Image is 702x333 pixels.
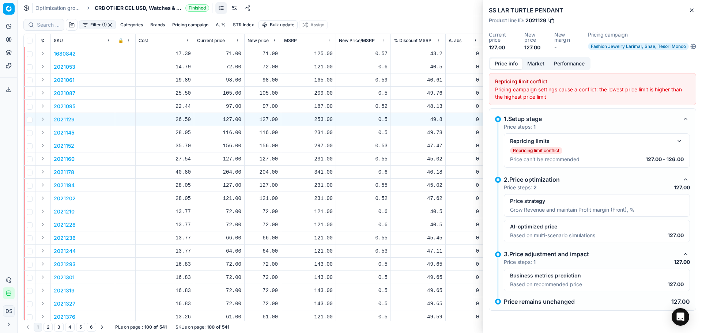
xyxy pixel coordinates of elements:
h2: SS LAR TURTLE PENDANT [489,6,696,15]
button: 5 [76,323,85,332]
span: Fashion Jewelry Larimar, Shae, Tesori Mondo [588,43,689,50]
div: 121.00 [284,247,333,255]
div: 0.52 [339,195,388,202]
button: 2021228 [54,221,76,228]
button: Expand [38,181,47,189]
div: 0.5 [339,300,388,307]
div: 71.00 [197,50,241,57]
div: 0.6 [339,169,388,176]
div: 27.54 [139,155,191,163]
button: Expand [38,220,47,229]
div: 0.5 [339,287,388,294]
dt: New margin [554,32,579,42]
div: 72.00 [248,261,278,268]
div: 47.11 [394,247,442,255]
p: Price remains unchanged [504,299,575,304]
div: 47.62 [394,195,442,202]
div: 61.00 [197,313,241,321]
div: 0.5 [339,129,388,136]
div: 0.55 [339,234,388,242]
div: 66.00 [197,234,241,242]
div: 72.00 [197,208,241,215]
input: Search by SKU or title [37,21,60,29]
button: Expand [38,128,47,137]
div: 49.65 [394,261,442,268]
dt: New price [524,32,546,42]
button: 2021236 [54,234,76,242]
div: 14.79 [139,63,191,71]
div: 16.83 [139,274,191,281]
div: 0 [449,103,479,110]
div: 0 [449,221,479,228]
button: Expand all [38,36,47,45]
div: 61.00 [248,313,278,321]
div: 45.45 [394,234,442,242]
div: 3.Price adjustment and impact [504,250,678,258]
div: 64.00 [248,247,278,255]
p: 127.00 - 126.00 [646,156,684,163]
div: 28.05 [139,182,191,189]
div: 127.00 [248,155,278,163]
div: Repricing limits [510,137,672,145]
div: 297.00 [284,142,333,150]
div: 0 [449,300,479,307]
button: 2021293 [54,261,76,268]
button: Expand [38,102,47,110]
div: 143.00 [284,274,333,281]
div: 0.59 [339,76,388,84]
div: 72.00 [197,274,241,281]
div: 98.00 [197,76,241,84]
div: 125.00 [284,50,333,57]
div: 1.Setup stage [504,114,678,123]
span: New Price/MSRP [339,38,375,43]
button: Expand [38,88,47,97]
div: 2.Price optimization [504,175,678,184]
div: 0 [449,195,479,202]
div: 25.50 [139,90,191,97]
div: 0.5 [339,274,388,281]
button: Categories [117,20,146,29]
button: Performance [549,58,589,69]
div: 0 [449,155,479,163]
div: 97.00 [248,103,278,110]
button: Market [522,58,549,69]
div: 45.02 [394,182,442,189]
div: 341.00 [284,169,333,176]
span: CRB OTHER CEL USD, Watches & Fashion JewelryFinished [95,4,209,12]
div: 143.00 [284,261,333,268]
span: 🔒 [118,38,124,43]
p: 2021319 [54,287,75,294]
button: 2021194 [54,182,75,189]
span: DS [3,306,14,317]
div: 22.44 [139,103,191,110]
div: 40.5 [394,63,442,71]
span: % Discount MSRP [394,38,431,43]
div: 0.55 [339,155,388,163]
div: 13.77 [139,208,191,215]
button: Expand [38,154,47,163]
p: 2021087 [54,90,75,97]
div: 72.00 [197,287,241,294]
p: 2021053 [54,63,75,71]
dd: 127.00 [489,44,516,51]
div: 0 [449,287,479,294]
div: 0 [449,63,479,71]
p: Grow Revenue and maintain Profit margin (Front), % [510,206,635,213]
div: 204.00 [248,169,278,176]
div: 16.83 [139,300,191,307]
span: SKU [54,38,63,43]
div: Open Intercom Messenger [672,308,689,326]
div: 0 [449,261,479,268]
div: 64.00 [197,247,241,255]
button: 2021061 [54,76,75,84]
button: Expand [38,233,47,242]
strong: 541 [159,324,167,330]
div: 0 [449,90,479,97]
div: 0.6 [339,221,388,228]
div: 253.00 [284,116,333,123]
p: Price steps: [504,258,536,266]
button: 6 [87,323,96,332]
div: 40.5 [394,221,442,228]
div: 13.26 [139,313,191,321]
div: 72.00 [248,63,278,71]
